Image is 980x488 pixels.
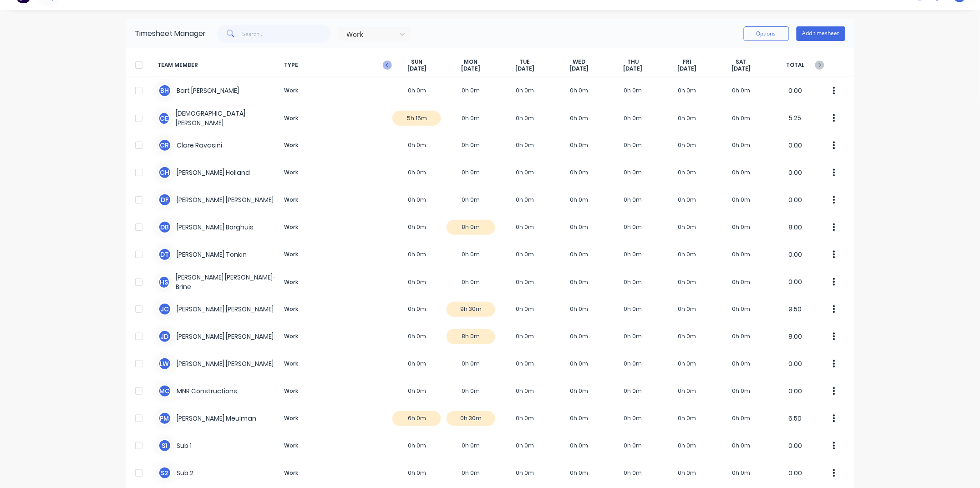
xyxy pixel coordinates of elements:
[462,65,481,72] span: [DATE]
[135,28,206,39] div: Timesheet Manager
[683,58,691,66] span: FRI
[768,58,823,72] span: TOTAL
[573,58,585,66] span: WED
[515,65,534,72] span: [DATE]
[158,58,281,72] span: TEAM MEMBER
[281,58,390,72] span: TYPE
[731,65,751,72] span: [DATE]
[520,58,530,66] span: TUE
[569,65,589,72] span: [DATE]
[242,25,331,43] input: Search...
[624,65,643,72] span: [DATE]
[407,65,427,72] span: [DATE]
[744,26,789,41] button: Options
[736,58,746,66] span: SAT
[797,26,845,41] button: Add timesheet
[464,58,478,66] span: MON
[678,65,697,72] span: [DATE]
[411,58,422,66] span: SUN
[627,58,639,66] span: THU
